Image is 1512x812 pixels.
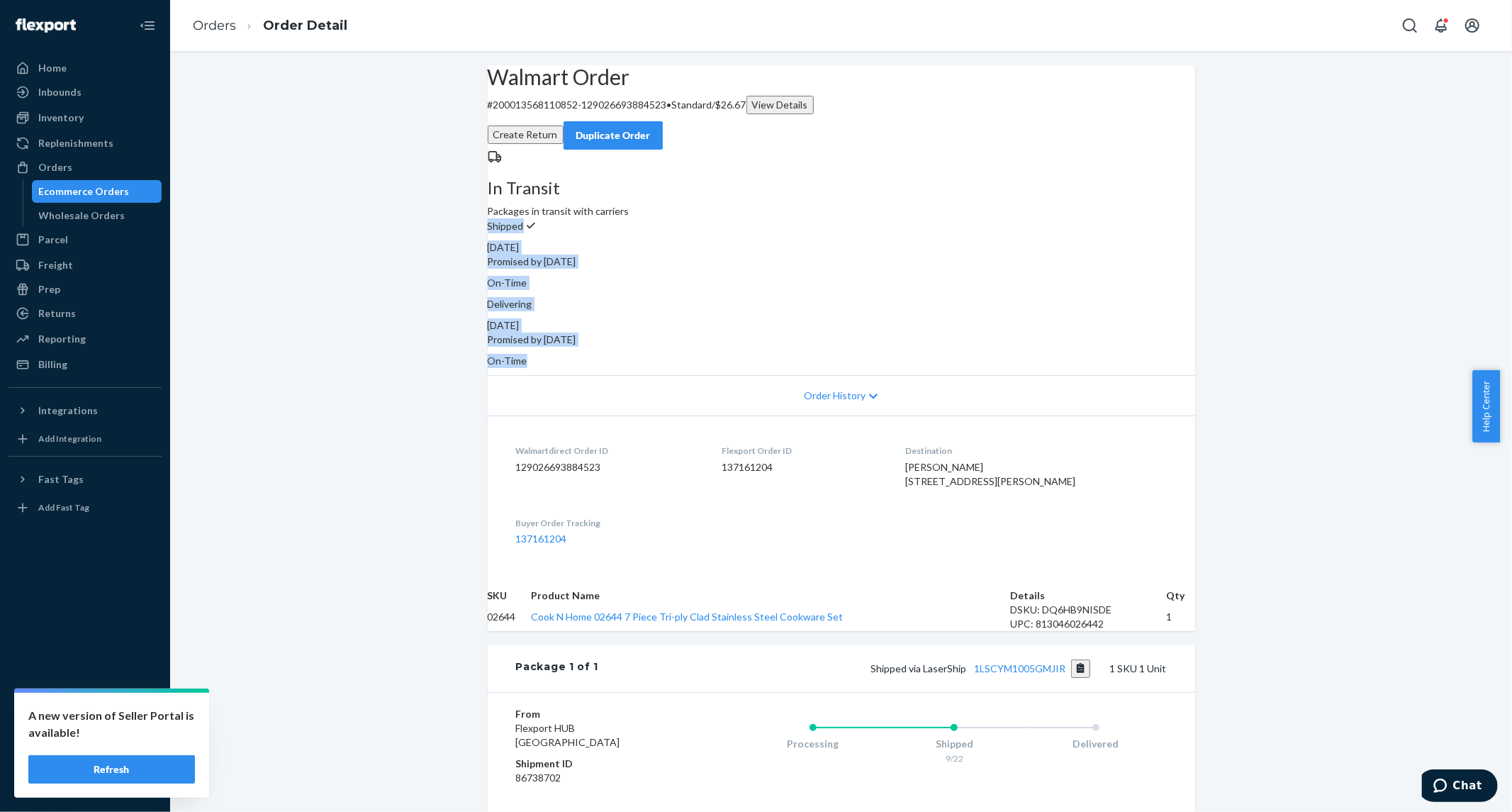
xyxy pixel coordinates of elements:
div: Orders [38,160,72,174]
button: Help Center [1472,370,1500,443]
dd: 129026693884523 [516,460,700,474]
p: On-Time [488,276,1195,290]
button: Integrations [9,399,162,422]
div: 9/22 [883,752,1025,764]
h3: In Transit [488,179,1195,197]
div: Home [38,61,67,75]
a: Prep [9,278,162,301]
div: Inbounds [38,85,82,99]
div: DSKU: DQ6HB9NISDE [1011,603,1167,617]
dt: Flexport Order ID [722,445,883,457]
div: 1 SKU 1 Unit [598,660,1166,678]
a: Help Center [9,748,162,771]
div: Add Fast Tag [38,501,89,513]
p: Promised by [DATE] [488,333,1195,347]
a: Billing [9,353,162,376]
div: Add Integration [38,433,101,445]
ol: breadcrumbs [181,5,359,47]
a: Settings [9,700,162,723]
dt: Walmartdirect Order ID [516,445,700,457]
button: Close Navigation [133,11,162,40]
a: 1LSCYM1005GMJIR [974,662,1065,674]
div: Returns [38,306,76,321]
button: Open Search Box [1396,11,1424,40]
div: Freight [38,258,73,272]
div: Package 1 of 1 [516,660,599,678]
p: A new version of Seller Portal is available! [28,707,195,741]
span: Order History [804,389,866,403]
div: Replenishments [38,136,113,150]
dd: 137161204 [722,460,883,474]
a: 137161204 [516,533,567,545]
span: [PERSON_NAME] [STREET_ADDRESS][PERSON_NAME] [906,461,1076,487]
div: Parcel [38,233,68,247]
button: View Details [746,96,814,114]
button: Copy tracking number [1071,660,1090,678]
a: Add Integration [9,428,162,450]
dt: Buyer Order Tracking [516,517,700,529]
div: Duplicate Order [576,128,651,143]
a: Orders [193,18,236,33]
img: Flexport logo [16,18,76,33]
a: Add Fast Tag [9,496,162,519]
dt: Destination [906,445,1167,457]
th: SKU [488,589,532,603]
span: Standard [672,99,712,111]
button: Open notifications [1427,11,1455,40]
button: Fast Tags [9,468,162,491]
button: Create Return [488,126,564,144]
div: View Details [752,98,808,112]
a: Inventory [9,106,162,129]
a: Order Detail [263,18,347,33]
a: Ecommerce Orders [32,180,162,203]
div: Packages in transit with carriers [488,179,1195,218]
th: Qty [1167,589,1195,603]
a: Replenishments [9,132,162,155]
div: Reporting [38,332,86,346]
a: Home [9,57,162,79]
a: Parcel [9,228,162,251]
button: Refresh [28,755,195,784]
button: Open account menu [1458,11,1486,40]
td: 02644 [488,603,532,631]
p: # 200013568110852-129026693884523 / $26.67 [488,96,1195,114]
dt: Shipment ID [516,757,685,771]
div: Wholesale Orders [39,208,125,223]
dt: From [516,707,685,721]
div: UPC: 813046026442 [1011,617,1167,631]
a: Wholesale Orders [32,204,162,227]
span: Flexport HUB [GEOGRAPHIC_DATA] [516,722,620,748]
div: [DATE] [488,318,1195,333]
a: Freight [9,254,162,277]
th: Product Name [531,589,1011,603]
div: Fast Tags [38,472,84,486]
button: Duplicate Order [564,121,663,150]
div: Shipped [883,737,1025,751]
div: Delivered [1025,737,1167,751]
span: • [667,99,672,111]
th: Details [1011,589,1167,603]
div: Integrations [38,404,98,418]
a: Cook N Home 02644 7 Piece Tri-ply Clad Stainless Steel Cookware Set [531,611,843,623]
h2: Walmart Order [488,65,1195,89]
p: Shipped [488,218,1195,233]
button: Talk to Support [9,724,162,747]
div: [DATE] [488,240,1195,255]
a: Returns [9,302,162,325]
a: Reporting [9,328,162,350]
p: Delivering [488,297,1195,311]
div: Ecommerce Orders [39,184,130,199]
dd: 86738702 [516,771,685,785]
td: 1 [1167,603,1195,631]
div: Prep [38,282,60,296]
p: Promised by [DATE] [488,255,1195,269]
iframe: Opens a widget where you can chat to one of our agents [1422,769,1498,805]
div: Inventory [38,111,84,125]
button: Give Feedback [9,772,162,795]
div: Billing [38,357,67,372]
a: Inbounds [9,81,162,104]
div: Processing [742,737,884,751]
p: On-Time [488,354,1195,368]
